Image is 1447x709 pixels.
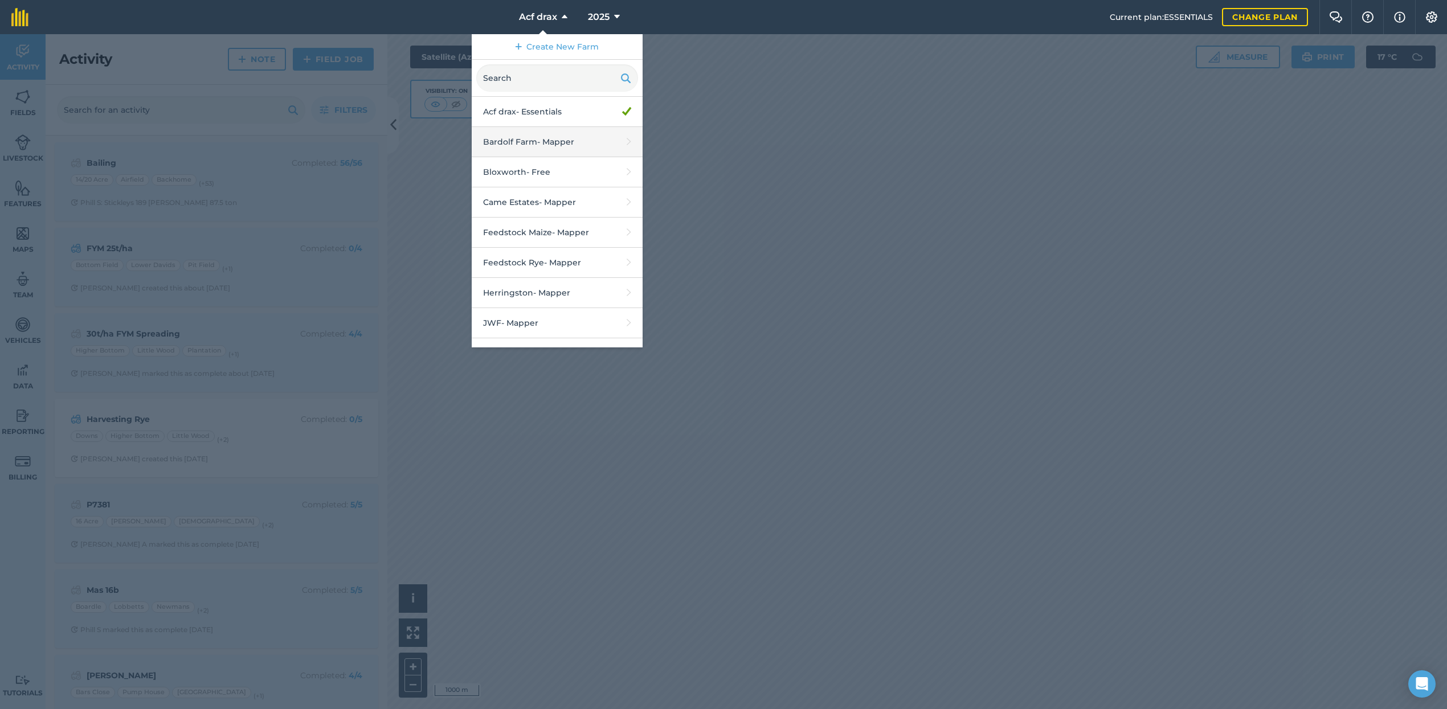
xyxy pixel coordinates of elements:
a: Came Estates- Mapper [472,187,643,218]
span: 2025 [588,10,610,24]
a: Feedstock Rye- Mapper [472,248,643,278]
a: [GEOGRAPHIC_DATA]- Mapper [472,338,643,368]
span: Current plan : ESSENTIALS [1110,11,1213,23]
a: Bloxworth- Free [472,157,643,187]
img: A cog icon [1425,11,1438,23]
a: Feedstock Maize- Mapper [472,218,643,248]
a: Change plan [1222,8,1308,26]
div: Open Intercom Messenger [1408,670,1436,698]
a: JWF- Mapper [472,308,643,338]
input: Search [476,64,638,92]
img: svg+xml;base64,PHN2ZyB4bWxucz0iaHR0cDovL3d3dy53My5vcmcvMjAwMC9zdmciIHdpZHRoPSIxOSIgaGVpZ2h0PSIyNC... [620,71,631,85]
a: Bardolf Farm- Mapper [472,127,643,157]
a: Acf drax- Essentials [472,97,643,127]
a: Create New Farm [472,34,643,60]
img: fieldmargin Logo [11,8,28,26]
img: A question mark icon [1361,11,1375,23]
span: Acf drax [519,10,557,24]
img: svg+xml;base64,PHN2ZyB4bWxucz0iaHR0cDovL3d3dy53My5vcmcvMjAwMC9zdmciIHdpZHRoPSIxNyIgaGVpZ2h0PSIxNy... [1394,10,1405,24]
img: Two speech bubbles overlapping with the left bubble in the forefront [1329,11,1343,23]
a: Herringston- Mapper [472,278,643,308]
